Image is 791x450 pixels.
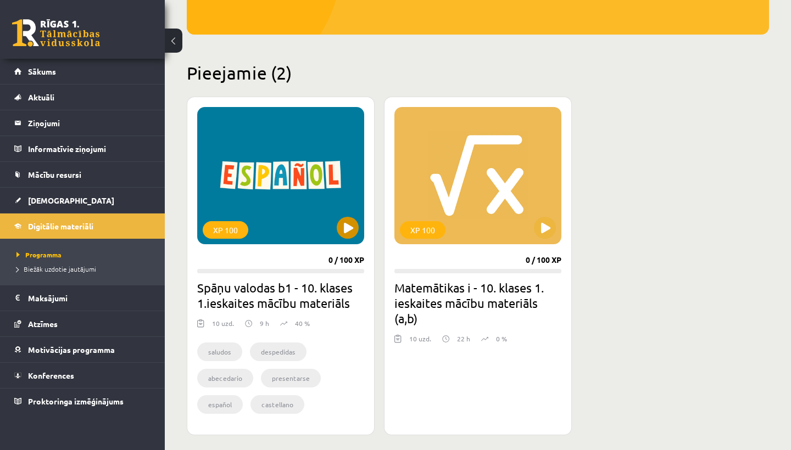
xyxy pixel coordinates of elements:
[14,285,151,311] a: Maksājumi
[409,334,431,350] div: 10 uzd.
[16,264,154,274] a: Biežāk uzdotie jautājumi
[261,369,321,387] li: presentarse
[212,318,234,335] div: 10 uzd.
[14,85,151,110] a: Aktuāli
[12,19,100,47] a: Rīgas 1. Tālmācības vidusskola
[250,395,304,414] li: castellano
[28,136,151,161] legend: Informatīvie ziņojumi
[14,337,151,362] a: Motivācijas programma
[14,188,151,213] a: [DEMOGRAPHIC_DATA]
[394,280,561,326] h2: Matemātikas i - 10. klases 1. ieskaites mācību materiāls (a,b)
[14,389,151,414] a: Proktoringa izmēģinājums
[28,170,81,179] span: Mācību resursi
[14,136,151,161] a: Informatīvie ziņojumi
[28,110,151,136] legend: Ziņojumi
[28,221,93,231] span: Digitālie materiāli
[28,345,115,355] span: Motivācijas programma
[197,395,243,414] li: español
[28,66,56,76] span: Sākums
[197,342,242,361] li: saludos
[28,285,151,311] legend: Maksājumi
[28,370,74,380] span: Konferences
[260,318,269,328] p: 9 h
[28,319,58,329] span: Atzīmes
[295,318,310,328] p: 40 %
[496,334,507,344] p: 0 %
[14,59,151,84] a: Sākums
[14,110,151,136] a: Ziņojumi
[14,162,151,187] a: Mācību resursi
[400,221,445,239] div: XP 100
[457,334,470,344] p: 22 h
[16,250,154,260] a: Programma
[250,342,307,361] li: despedidas
[16,265,96,273] span: Biežāk uzdotie jautājumi
[28,396,124,406] span: Proktoringa izmēģinājums
[197,280,364,311] h2: Spāņu valodas b1 - 10. klases 1.ieskaites mācību materiāls
[14,363,151,388] a: Konferences
[14,213,151,239] a: Digitālie materiāli
[203,221,248,239] div: XP 100
[197,369,253,387] li: abecedario
[28,195,114,205] span: [DEMOGRAPHIC_DATA]
[187,62,769,83] h2: Pieejamie (2)
[16,250,62,259] span: Programma
[14,311,151,336] a: Atzīmes
[28,92,54,102] span: Aktuāli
